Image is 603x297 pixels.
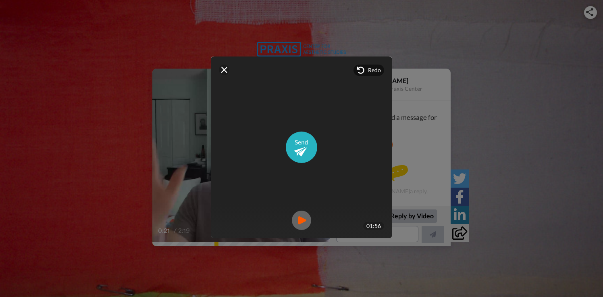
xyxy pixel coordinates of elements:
img: ic_send_video.svg [286,132,317,163]
img: ic_record_play.svg [292,211,311,230]
div: Redo [353,65,384,76]
span: Redo [368,66,381,74]
img: ic_close.svg [221,67,227,73]
div: 01:56 [363,222,384,230]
